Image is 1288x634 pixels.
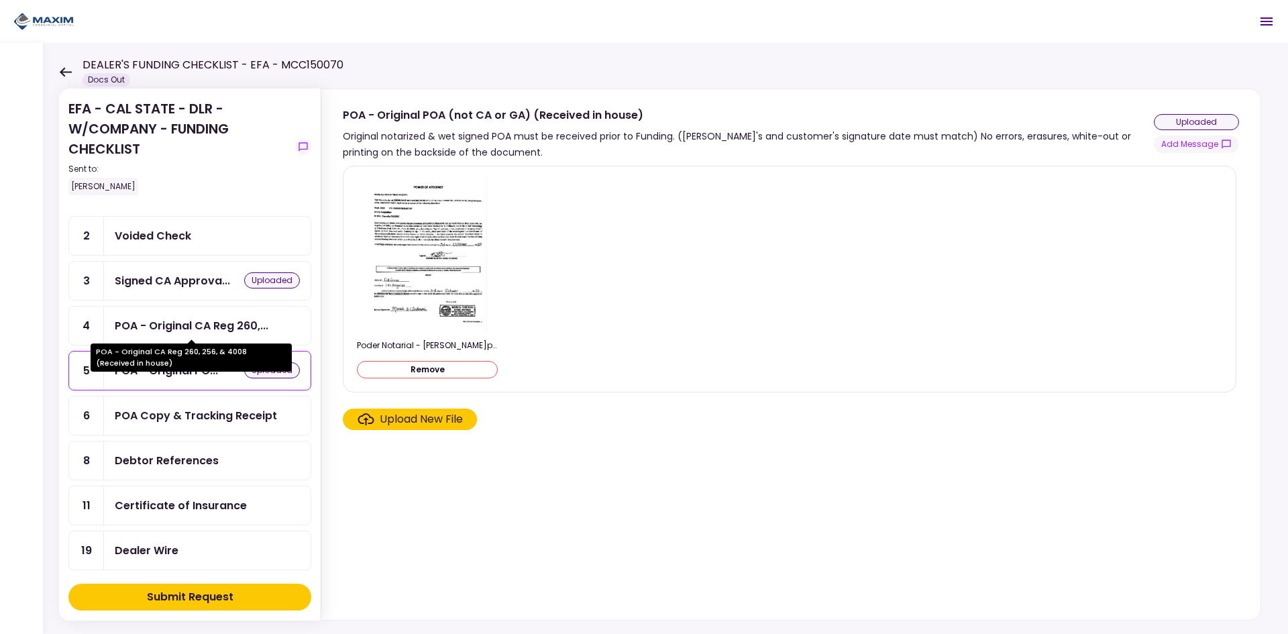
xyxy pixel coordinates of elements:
[69,262,104,300] div: 3
[115,317,268,334] div: POA - Original CA Reg 260, 256, & 4008 (Received in house)
[1250,5,1283,38] button: Open menu
[68,584,311,611] button: Submit Request
[83,73,130,87] div: Docs Out
[1154,114,1239,130] div: uploaded
[69,307,104,345] div: 4
[68,216,311,256] a: 2Voided Check
[357,361,498,378] button: Remove
[68,99,290,195] div: EFA - CAL STATE - DLR - W/COMPANY - FUNDING CHECKLIST
[1154,136,1239,153] button: show-messages
[343,107,1154,123] div: POA - Original POA (not CA or GA) (Received in house)
[68,531,311,570] a: 19Dealer Wire
[69,531,104,570] div: 19
[68,351,311,390] a: 5POA - Original POA (not CA or GA) (Received in house)uploaded
[91,344,292,372] div: POA - Original CA Reg 260, 256, & 4008 (Received in house)
[13,11,74,32] img: Partner icon
[69,397,104,435] div: 6
[357,339,498,352] div: Poder Notarial - Brenda V.pdf
[69,352,104,390] div: 5
[68,178,138,195] div: [PERSON_NAME]
[115,542,178,559] div: Dealer Wire
[115,452,219,469] div: Debtor References
[68,441,311,480] a: 8Debtor References
[115,497,247,514] div: Certificate of Insurance
[115,227,191,244] div: Voided Check
[343,409,477,430] span: Click here to upload the required document
[68,261,311,301] a: 3Signed CA Approval & Disclosure Formsuploaded
[321,89,1261,621] div: POA - Original POA (not CA or GA) (Received in house)Original notarized & wet signed POA must be ...
[343,128,1154,160] div: Original notarized & wet signed POA must be received prior to Funding. ([PERSON_NAME]'s and custo...
[244,272,300,288] div: uploaded
[69,441,104,480] div: 8
[68,486,311,525] a: 11Certificate of Insurance
[147,589,233,605] div: Submit Request
[69,486,104,525] div: 11
[115,272,230,289] div: Signed CA Approval & Disclosure Forms
[69,217,104,255] div: 2
[68,306,311,346] a: 4POA - Original CA Reg 260, 256, & 4008 (Received in house)
[68,396,311,435] a: 6POA Copy & Tracking Receipt
[380,411,463,427] div: Upload New File
[68,163,290,175] div: Sent to:
[115,407,277,424] div: POA Copy & Tracking Receipt
[295,139,311,155] button: show-messages
[83,57,343,73] h1: DEALER'S FUNDING CHECKLIST - EFA - MCC150070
